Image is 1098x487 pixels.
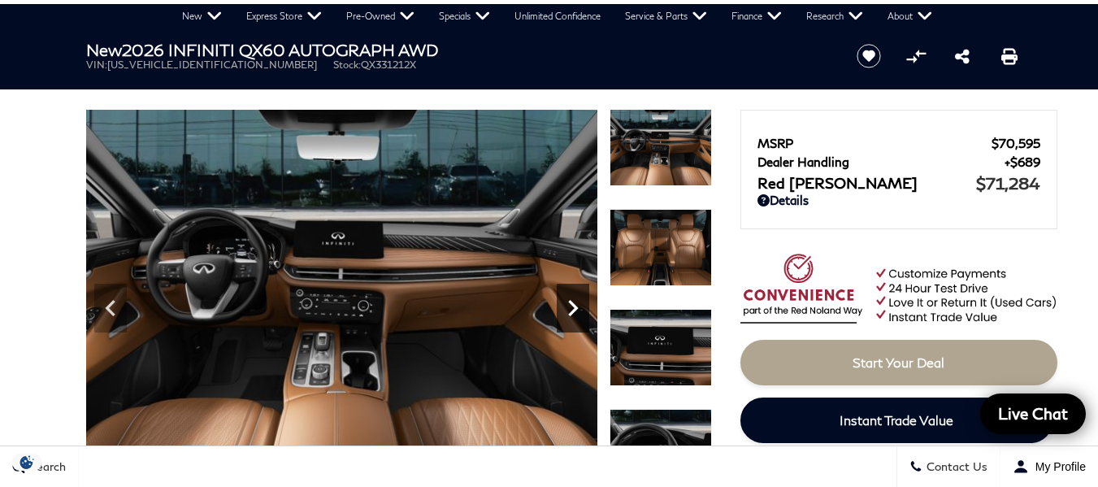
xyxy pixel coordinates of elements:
a: Unlimited Confidence [502,4,613,28]
span: Instant Trade Value [840,412,953,428]
span: VIN: [86,59,107,71]
img: New 2026 2T RAD WHT INFINITI AUTOGRAPH AWD image 18 [610,409,712,486]
a: Research [794,4,875,28]
div: Previous [94,284,127,333]
button: Open user profile menu [1000,446,1098,487]
span: Start Your Deal [853,354,944,370]
span: [US_VEHICLE_IDENTIFICATION_NUMBER] [107,59,317,71]
span: Dealer Handling [757,154,1005,169]
img: New 2026 2T RAD WHT INFINITI AUTOGRAPH AWD image 16 [610,209,712,286]
span: Search [25,460,66,474]
a: Instant Trade Value [740,398,1053,443]
h1: 2026 INFINITI QX60 AUTOGRAPH AWD [86,41,830,59]
strong: New [86,40,122,59]
span: $689 [1005,154,1040,169]
a: Print this New 2026 INFINITI QX60 AUTOGRAPH AWD [1001,46,1018,66]
a: Service & Parts [613,4,719,28]
a: Red [PERSON_NAME] $71,284 [757,173,1040,193]
span: Live Chat [990,403,1076,424]
a: Specials [427,4,502,28]
span: $71,284 [976,173,1040,193]
a: New [170,4,234,28]
span: Stock: [333,59,361,71]
button: Save vehicle [851,43,887,69]
a: Live Chat [980,394,1086,434]
a: About [875,4,944,28]
div: Next [557,284,589,333]
a: Start Your Deal [740,340,1057,385]
a: Pre-Owned [334,4,427,28]
a: Details [757,193,1040,207]
a: Finance [719,4,794,28]
span: MSRP [757,136,992,150]
img: New 2026 2T RAD WHT INFINITI AUTOGRAPH AWD image 15 [610,109,712,186]
span: Contact Us [922,460,987,474]
a: MSRP $70,595 [757,136,1040,150]
nav: Main Navigation [170,4,944,28]
a: Share this New 2026 INFINITI QX60 AUTOGRAPH AWD [955,46,970,66]
img: Opt-Out Icon [8,454,46,471]
span: My Profile [1029,460,1086,473]
a: Dealer Handling $689 [757,154,1040,169]
a: Express Store [234,4,334,28]
span: $70,595 [992,136,1040,150]
section: Click to Open Cookie Consent Modal [8,454,46,471]
span: QX331212X [361,59,416,71]
span: Red [PERSON_NAME] [757,174,976,192]
button: Compare Vehicle [904,44,928,68]
img: New 2026 2T RAD WHT INFINITI AUTOGRAPH AWD image 17 [610,309,712,386]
